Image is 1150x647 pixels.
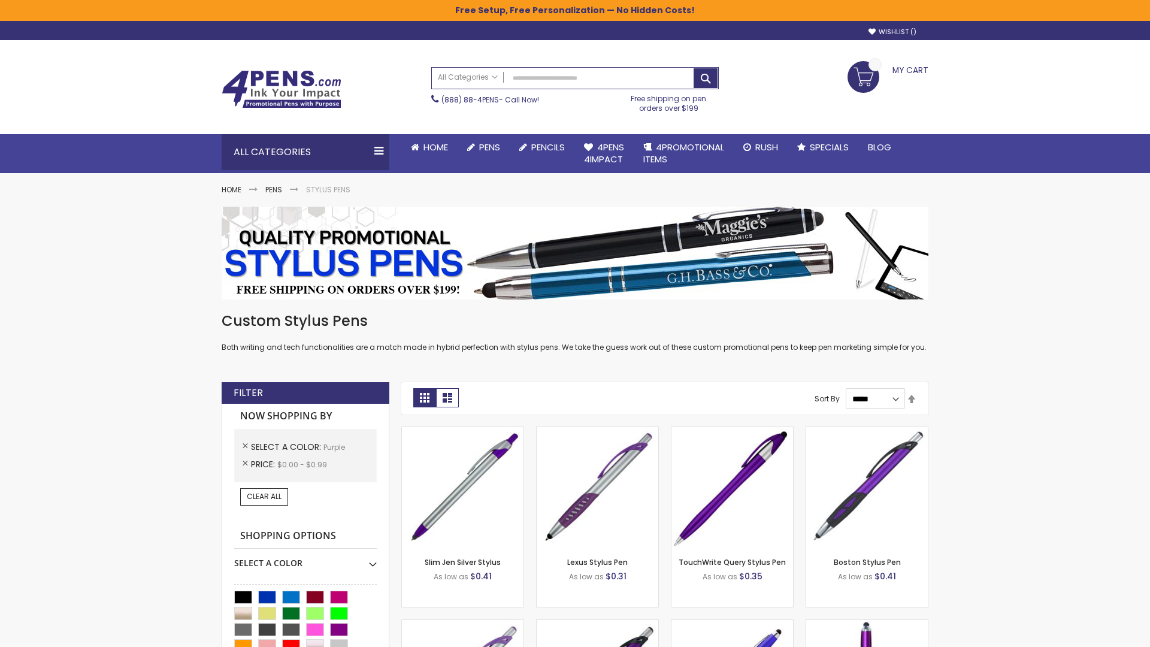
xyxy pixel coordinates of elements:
[222,185,241,195] a: Home
[402,427,523,549] img: Slim Jen Silver Stylus-Purple
[858,134,901,161] a: Blog
[810,141,849,153] span: Specials
[306,185,350,195] strong: Stylus Pens
[458,134,510,161] a: Pens
[251,458,277,470] span: Price
[569,572,604,582] span: As low as
[470,570,492,582] span: $0.41
[222,312,928,331] h1: Custom Stylus Pens
[806,427,928,437] a: Boston Stylus Pen-Purple
[671,619,793,630] a: Sierra Stylus Twist Pen-Purple
[874,570,896,582] span: $0.41
[739,570,762,582] span: $0.35
[537,427,658,549] img: Lexus Stylus Pen-Purple
[240,488,288,505] a: Clear All
[425,557,501,567] a: Slim Jen Silver Stylus
[401,134,458,161] a: Home
[815,394,840,404] label: Sort By
[234,549,377,569] div: Select A Color
[868,141,891,153] span: Blog
[222,207,928,300] img: Stylus Pens
[537,427,658,437] a: Lexus Stylus Pen-Purple
[788,134,858,161] a: Specials
[434,572,468,582] span: As low as
[323,442,345,452] span: Purple
[734,134,788,161] a: Rush
[247,491,282,501] span: Clear All
[567,557,628,567] a: Lexus Stylus Pen
[671,427,793,549] img: TouchWrite Query Stylus Pen-Purple
[413,388,436,407] strong: Grid
[838,572,873,582] span: As low as
[479,141,500,153] span: Pens
[438,72,498,82] span: All Categories
[234,524,377,549] strong: Shopping Options
[277,459,327,470] span: $0.00 - $0.99
[510,134,574,161] a: Pencils
[234,386,263,400] strong: Filter
[402,427,523,437] a: Slim Jen Silver Stylus-Purple
[584,141,624,165] span: 4Pens 4impact
[619,89,719,113] div: Free shipping on pen orders over $199
[222,70,341,108] img: 4Pens Custom Pens and Promotional Products
[251,441,323,453] span: Select A Color
[234,404,377,429] strong: Now Shopping by
[703,572,737,582] span: As low as
[574,134,634,173] a: 4Pens4impact
[531,141,565,153] span: Pencils
[606,570,627,582] span: $0.31
[441,95,499,105] a: (888) 88-4PENS
[755,141,778,153] span: Rush
[643,141,724,165] span: 4PROMOTIONAL ITEMS
[868,28,916,37] a: Wishlist
[806,427,928,549] img: Boston Stylus Pen-Purple
[265,185,282,195] a: Pens
[834,557,901,567] a: Boston Stylus Pen
[679,557,786,567] a: TouchWrite Query Stylus Pen
[806,619,928,630] a: TouchWrite Command Stylus Pen-Purple
[441,95,539,105] span: - Call Now!
[671,427,793,437] a: TouchWrite Query Stylus Pen-Purple
[537,619,658,630] a: Lexus Metallic Stylus Pen-Purple
[634,134,734,173] a: 4PROMOTIONALITEMS
[222,312,928,353] div: Both writing and tech functionalities are a match made in hybrid perfection with stylus pens. We ...
[222,134,389,170] div: All Categories
[402,619,523,630] a: Boston Silver Stylus Pen-Purple
[423,141,448,153] span: Home
[432,68,504,87] a: All Categories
